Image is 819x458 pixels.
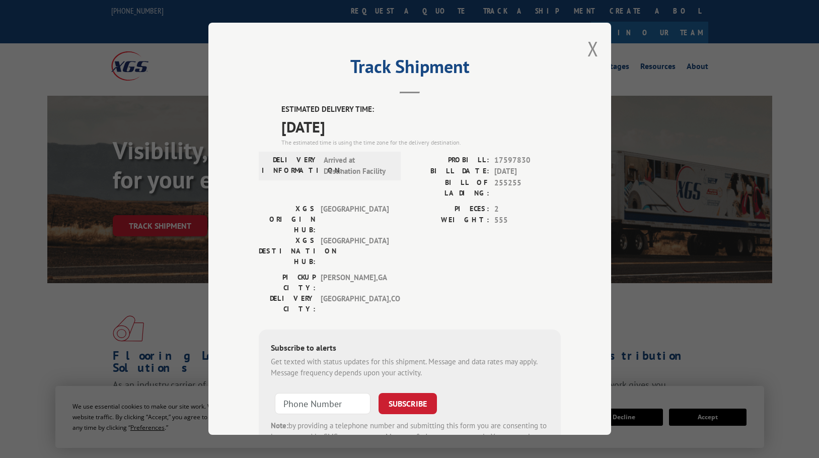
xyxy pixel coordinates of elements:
[410,155,489,166] label: PROBILL:
[259,59,561,79] h2: Track Shipment
[271,420,549,454] div: by providing a telephone number and submitting this form you are consenting to be contacted by SM...
[410,166,489,178] label: BILL DATE:
[410,215,489,227] label: WEIGHT:
[321,204,389,235] span: [GEOGRAPHIC_DATA]
[321,272,389,293] span: [PERSON_NAME] , GA
[259,235,316,267] label: XGS DESTINATION HUB:
[494,155,561,166] span: 17597830
[281,115,561,138] span: [DATE]
[281,104,561,116] label: ESTIMATED DELIVERY TIME:
[259,293,316,314] label: DELIVERY CITY:
[494,204,561,215] span: 2
[262,155,319,177] label: DELIVERY INFORMATION:
[271,421,288,430] strong: Note:
[321,235,389,267] span: [GEOGRAPHIC_DATA]
[281,138,561,147] div: The estimated time is using the time zone for the delivery destination.
[410,204,489,215] label: PIECES:
[321,293,389,314] span: [GEOGRAPHIC_DATA] , CO
[271,342,549,356] div: Subscribe to alerts
[379,393,437,414] button: SUBSCRIBE
[259,204,316,235] label: XGS ORIGIN HUB:
[494,177,561,199] span: 255255
[275,393,370,414] input: Phone Number
[494,166,561,178] span: [DATE]
[587,35,599,62] button: Close modal
[494,215,561,227] span: 555
[324,155,392,177] span: Arrived at Destination Facility
[271,356,549,379] div: Get texted with status updates for this shipment. Message and data rates may apply. Message frequ...
[259,272,316,293] label: PICKUP CITY:
[410,177,489,199] label: BILL OF LADING:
